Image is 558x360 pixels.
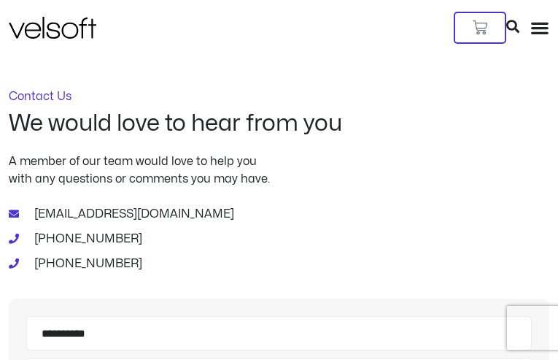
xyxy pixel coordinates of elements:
[9,17,96,39] img: Velsoft Training Materials
[9,91,549,102] p: Contact Us
[9,205,549,223] a: [EMAIL_ADDRESS][DOMAIN_NAME]
[31,205,234,223] span: [EMAIL_ADDRESS][DOMAIN_NAME]
[9,111,549,136] h2: We would love to hear from you
[530,18,549,37] div: Menu Toggle
[31,230,142,248] span: [PHONE_NUMBER]
[31,255,142,272] span: [PHONE_NUMBER]
[9,153,549,188] p: A member of our team would love to help you with any questions or comments you may have.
